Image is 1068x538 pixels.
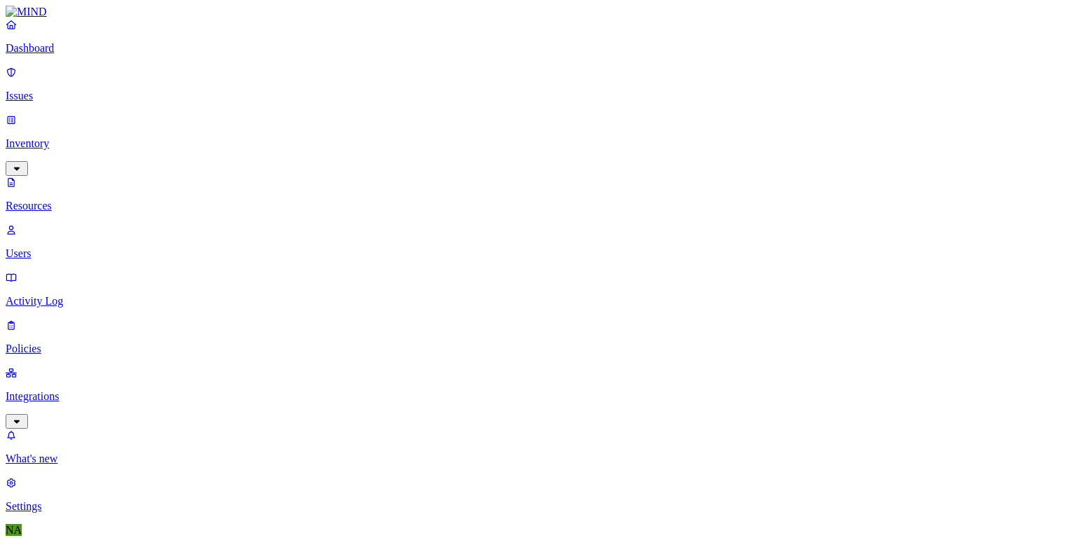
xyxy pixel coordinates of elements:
p: Policies [6,343,1062,355]
a: Activity Log [6,271,1062,308]
a: Settings [6,476,1062,513]
a: Inventory [6,113,1062,174]
p: Issues [6,90,1062,102]
a: Integrations [6,366,1062,427]
img: MIND [6,6,47,18]
p: Integrations [6,390,1062,403]
a: MIND [6,6,1062,18]
a: Issues [6,66,1062,102]
span: NA [6,524,22,536]
p: Dashboard [6,42,1062,55]
a: Policies [6,319,1062,355]
p: What's new [6,453,1062,465]
p: Activity Log [6,295,1062,308]
p: Users [6,247,1062,260]
p: Settings [6,500,1062,513]
a: Dashboard [6,18,1062,55]
a: What's new [6,429,1062,465]
p: Resources [6,200,1062,212]
a: Users [6,223,1062,260]
a: Resources [6,176,1062,212]
p: Inventory [6,137,1062,150]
